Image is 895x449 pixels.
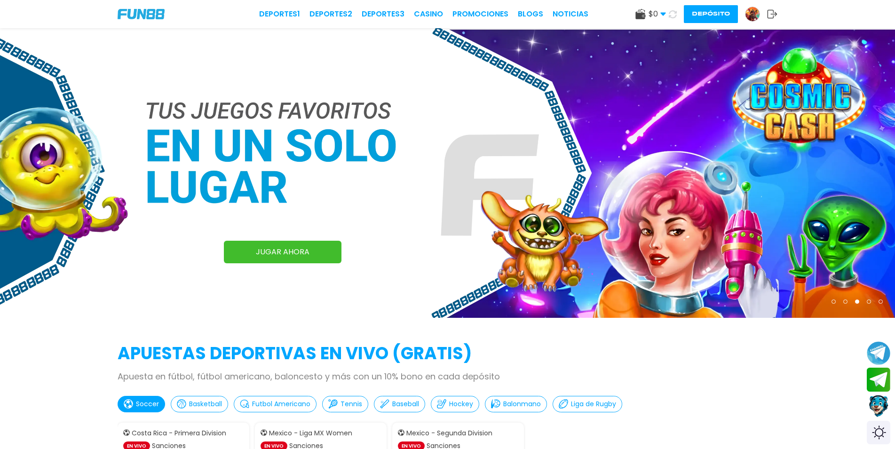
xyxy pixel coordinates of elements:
[362,8,404,20] a: Deportes3
[414,8,443,20] a: CASINO
[234,396,317,412] button: Futbol Americano
[322,396,368,412] button: Tennis
[224,241,341,263] a: JUGAR AHORA
[189,399,222,409] p: Basketball
[684,5,738,23] button: Depósito
[503,399,541,409] p: Balonmano
[431,396,479,412] button: Hockey
[867,341,890,365] button: Join telegram channel
[745,7,760,21] img: Avatar
[745,7,767,22] a: Avatar
[449,399,473,409] p: Hockey
[341,399,362,409] p: Tennis
[518,8,543,20] a: BLOGS
[269,428,352,438] p: Mexico - Liga MX Women
[309,8,352,20] a: Deportes2
[553,8,588,20] a: NOTICIAS
[259,8,300,20] a: Deportes1
[392,399,419,409] p: Baseball
[553,396,622,412] button: Liga de Rugby
[132,428,226,438] p: Costa Rica - Primera Division
[118,370,777,383] p: Apuesta en fútbol, fútbol americano, baloncesto y más con un 10% bono en cada depósito
[452,8,508,20] a: Promociones
[136,399,159,409] p: Soccer
[571,399,616,409] p: Liga de Rugby
[485,396,547,412] button: Balonmano
[171,396,228,412] button: Basketball
[867,394,890,418] button: Contact customer service
[406,428,492,438] p: Mexico - Segunda Division
[867,368,890,392] button: Join telegram
[867,421,890,444] div: Switch theme
[649,8,666,20] span: $ 0
[118,341,777,366] h2: APUESTAS DEPORTIVAS EN VIVO (gratis)
[374,396,425,412] button: Baseball
[118,9,165,19] img: Company Logo
[118,396,165,412] button: Soccer
[252,399,310,409] p: Futbol Americano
